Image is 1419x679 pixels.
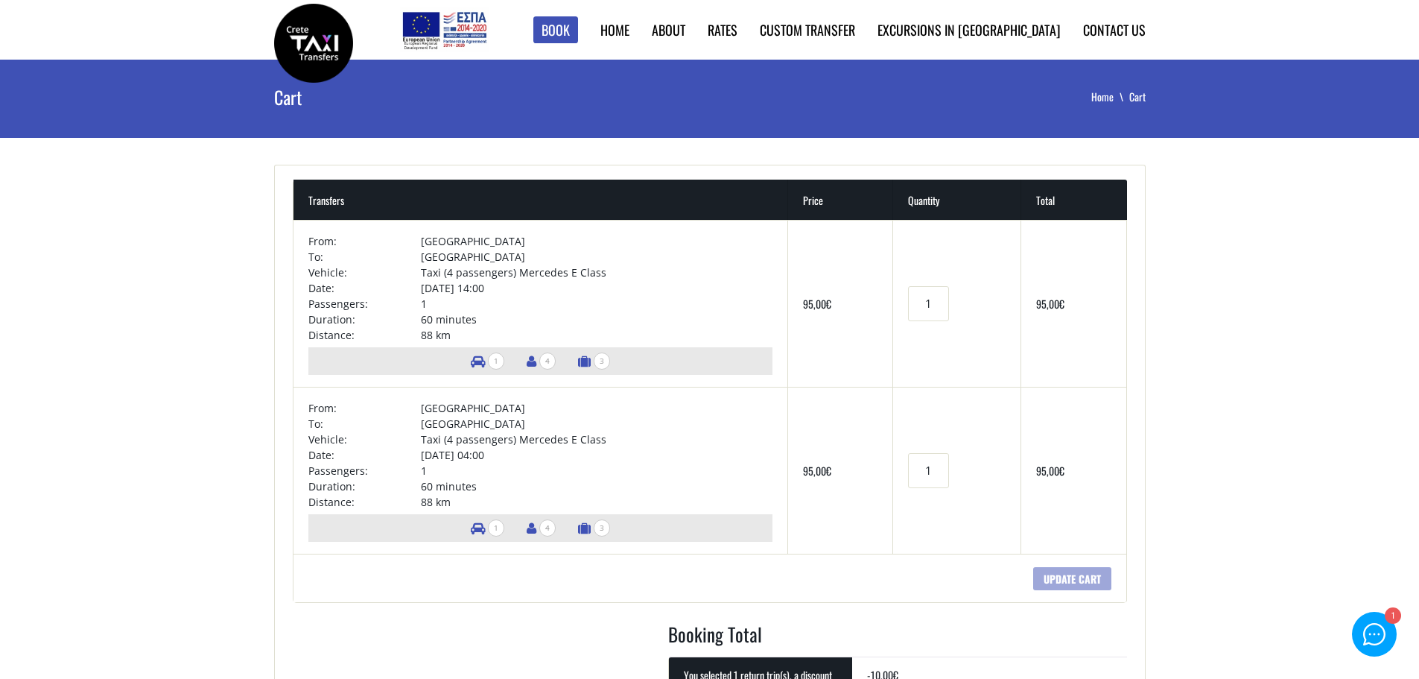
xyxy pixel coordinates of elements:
td: [DATE] 04:00 [421,447,772,463]
th: Quantity [893,180,1020,220]
td: 1 [421,296,772,312]
td: 88 km [421,494,772,510]
td: Distance: [308,327,422,343]
th: Transfers [293,180,788,220]
li: Number of passengers [519,347,563,375]
td: [GEOGRAPHIC_DATA] [421,233,772,249]
li: Number of vehicles [463,514,512,542]
a: Excursions in [GEOGRAPHIC_DATA] [877,20,1061,40]
span: € [1059,463,1064,479]
td: Passengers: [308,296,422,312]
input: Update cart [1033,567,1111,590]
td: Duration: [308,312,422,327]
a: Custom Transfer [760,20,855,40]
a: About [652,20,685,40]
li: Number of luggage items [571,347,618,375]
li: Cart [1129,89,1146,104]
li: Number of passengers [519,514,563,542]
a: Book [533,16,578,44]
a: Home [1091,89,1129,104]
td: To: [308,249,422,265]
a: Contact us [1083,20,1146,40]
td: Passengers: [308,463,422,479]
span: 3 [594,519,610,537]
span: 1 [488,353,504,370]
img: e-bannersEUERDF180X90.jpg [400,7,489,52]
img: Crete Taxi Transfers | Crete Taxi Transfers Cart | Crete Taxi Transfers [274,4,353,83]
td: Vehicle: [308,432,422,447]
span: 4 [539,353,556,370]
h2: Booking Total [668,621,1127,657]
h1: Cart [274,60,568,134]
div: 1 [1385,608,1400,624]
td: Date: [308,447,422,463]
td: Vehicle: [308,265,422,280]
li: Number of luggage items [571,514,618,542]
td: Duration: [308,479,422,494]
input: Transfers quantity [908,286,948,321]
td: [GEOGRAPHIC_DATA] [421,249,772,265]
td: 60 minutes [421,312,772,327]
td: [DATE] 14:00 [421,280,772,296]
input: Transfers quantity [908,453,948,488]
a: Home [600,20,629,40]
th: Total [1021,180,1127,220]
li: Number of vehicles [463,347,512,375]
span: 4 [539,519,556,537]
td: 88 km [421,327,772,343]
td: 1 [421,463,772,479]
bdi: 95,00 [1036,296,1064,312]
span: 3 [594,353,610,370]
a: Crete Taxi Transfers | Crete Taxi Transfers Cart | Crete Taxi Transfers [274,34,353,49]
bdi: 95,00 [803,463,831,479]
td: From: [308,400,422,416]
td: Taxi (4 passengers) Mercedes E Class [421,432,772,447]
td: Distance: [308,494,422,510]
td: [GEOGRAPHIC_DATA] [421,416,772,432]
td: From: [308,233,422,249]
span: € [826,463,831,479]
bdi: 95,00 [803,296,831,312]
td: Taxi (4 passengers) Mercedes E Class [421,265,772,280]
td: To: [308,416,422,432]
a: Rates [708,20,737,40]
bdi: 95,00 [1036,463,1064,479]
td: [GEOGRAPHIC_DATA] [421,400,772,416]
th: Price [788,180,894,220]
td: 60 minutes [421,479,772,494]
span: € [1059,296,1064,312]
td: Date: [308,280,422,296]
span: € [826,296,831,312]
span: 1 [488,519,504,537]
